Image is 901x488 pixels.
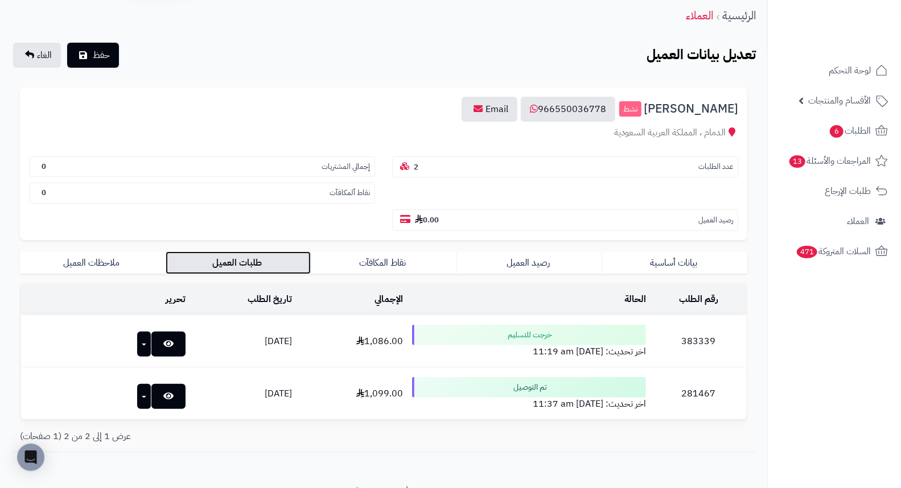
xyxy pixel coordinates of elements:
div: خرجت للتسليم [412,325,646,345]
span: السلات المتروكة [796,243,871,259]
b: 2 [414,162,418,172]
td: 281467 [651,368,747,420]
span: الأقسام والمنتجات [808,93,871,109]
a: رصيد العميل [456,251,602,274]
span: 471 [796,246,818,259]
b: 0 [42,161,46,172]
span: 6 [829,125,844,138]
span: المراجعات والأسئلة [788,153,871,169]
small: عدد الطلبات [698,162,733,172]
a: ملاحظات العميل [20,251,166,274]
a: المراجعات والأسئلة13 [775,147,894,175]
a: بيانات أساسية [602,251,747,274]
a: لوحة التحكم [775,57,894,84]
small: نقاط ألمكافآت [330,188,370,198]
img: logo-2.png [824,23,890,47]
a: طلبات الإرجاع [775,177,894,205]
div: الدمام ، المملكة العربية السعودية [29,126,738,139]
td: 383339 [651,316,747,367]
button: حفظ [67,43,119,68]
td: تاريخ الطلب [190,284,297,315]
span: الطلبات [829,123,871,139]
div: عرض 1 إلى 2 من 2 (1 صفحات) [11,430,384,443]
a: 966550036778 [521,97,615,122]
td: اخر تحديث: [DATE] 11:37 am [408,368,651,420]
a: الرئيسية [722,7,756,24]
a: العملاء [686,7,713,24]
small: نشط [619,101,641,117]
td: 1,086.00 [297,316,408,367]
span: حفظ [93,48,110,62]
td: الحالة [408,284,651,315]
small: رصيد العميل [698,215,733,226]
td: 1,099.00 [297,368,408,420]
a: الطلبات6 [775,117,894,144]
div: تم التوصيل [412,377,646,398]
span: الغاء [37,48,52,62]
b: 0.00 [415,214,439,225]
span: [PERSON_NAME] [644,102,738,115]
div: Open Intercom Messenger [17,444,44,471]
a: طلبات العميل [166,251,311,274]
td: [DATE] [190,316,297,367]
td: رقم الطلب [651,284,747,315]
td: الإجمالي [297,284,408,315]
span: العملاء [847,213,869,229]
span: طلبات الإرجاع [825,183,871,199]
a: العملاء [775,208,894,235]
a: الغاء [13,43,61,68]
b: تعديل بيانات العميل [647,44,756,65]
span: لوحة التحكم [829,63,871,78]
a: نقاط المكافآت [311,251,456,274]
td: اخر تحديث: [DATE] 11:19 am [408,316,651,367]
a: Email [462,97,517,122]
small: إجمالي المشتريات [322,162,370,172]
a: السلات المتروكة471 [775,238,894,265]
span: 13 [789,155,805,168]
b: 0 [42,187,46,198]
td: [DATE] [190,368,297,420]
td: تحرير [20,284,190,315]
